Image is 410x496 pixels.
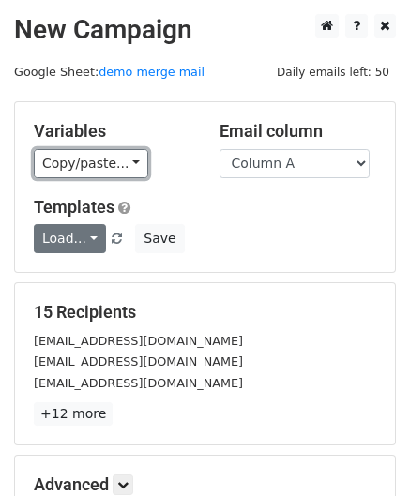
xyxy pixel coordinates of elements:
[220,121,377,142] h5: Email column
[135,224,184,253] button: Save
[34,376,243,390] small: [EMAIL_ADDRESS][DOMAIN_NAME]
[34,197,114,217] a: Templates
[34,474,376,495] h5: Advanced
[34,121,191,142] h5: Variables
[14,14,396,46] h2: New Campaign
[270,62,396,83] span: Daily emails left: 50
[14,65,205,79] small: Google Sheet:
[34,402,113,426] a: +12 more
[34,224,106,253] a: Load...
[99,65,205,79] a: demo merge mail
[34,334,243,348] small: [EMAIL_ADDRESS][DOMAIN_NAME]
[34,149,148,178] a: Copy/paste...
[34,354,243,368] small: [EMAIL_ADDRESS][DOMAIN_NAME]
[34,302,376,323] h5: 15 Recipients
[270,65,396,79] a: Daily emails left: 50
[316,406,410,496] iframe: Chat Widget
